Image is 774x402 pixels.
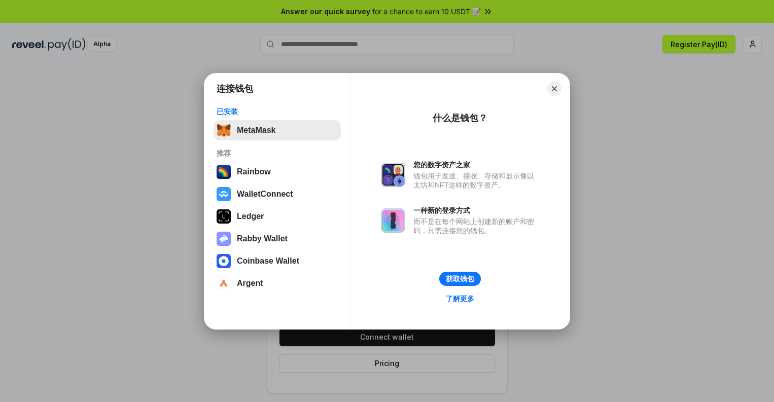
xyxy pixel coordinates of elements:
img: svg+xml,%3Csvg%20xmlns%3D%22http%3A%2F%2Fwww.w3.org%2F2000%2Fsvg%22%20fill%3D%22none%22%20viewBox... [381,208,405,233]
img: svg+xml,%3Csvg%20width%3D%22120%22%20height%3D%22120%22%20viewBox%3D%220%200%20120%20120%22%20fil... [217,165,231,179]
button: Argent [214,273,341,294]
div: 获取钱包 [446,274,474,283]
div: Rainbow [237,167,271,176]
img: svg+xml,%3Csvg%20xmlns%3D%22http%3A%2F%2Fwww.w3.org%2F2000%2Fsvg%22%20fill%3D%22none%22%20viewBox... [381,163,405,187]
div: 一种新的登录方式 [413,206,539,215]
div: Coinbase Wallet [237,257,299,266]
button: Ledger [214,206,341,227]
img: svg+xml,%3Csvg%20fill%3D%22none%22%20height%3D%2233%22%20viewBox%3D%220%200%2035%2033%22%20width%... [217,123,231,137]
button: MetaMask [214,120,341,140]
div: 钱包用于发送、接收、存储和显示像以太坊和NFT这样的数字资产。 [413,171,539,190]
div: 什么是钱包？ [433,112,487,124]
a: 了解更多 [440,292,480,305]
img: svg+xml,%3Csvg%20width%3D%2228%22%20height%3D%2228%22%20viewBox%3D%220%200%2028%2028%22%20fill%3D... [217,276,231,290]
div: 您的数字资产之家 [413,160,539,169]
h1: 连接钱包 [217,83,253,95]
div: Rabby Wallet [237,234,288,243]
div: WalletConnect [237,190,293,199]
img: svg+xml,%3Csvg%20xmlns%3D%22http%3A%2F%2Fwww.w3.org%2F2000%2Fsvg%22%20fill%3D%22none%22%20viewBox... [217,232,231,246]
img: svg+xml,%3Csvg%20width%3D%2228%22%20height%3D%2228%22%20viewBox%3D%220%200%2028%2028%22%20fill%3D... [217,187,231,201]
img: svg+xml,%3Csvg%20width%3D%2228%22%20height%3D%2228%22%20viewBox%3D%220%200%2028%2028%22%20fill%3D... [217,254,231,268]
button: Close [547,82,561,96]
img: svg+xml,%3Csvg%20xmlns%3D%22http%3A%2F%2Fwww.w3.org%2F2000%2Fsvg%22%20width%3D%2228%22%20height%3... [217,209,231,224]
button: WalletConnect [214,184,341,204]
div: MetaMask [237,126,275,135]
div: Ledger [237,212,264,221]
button: Rabby Wallet [214,229,341,249]
button: Coinbase Wallet [214,251,341,271]
button: Rainbow [214,162,341,182]
div: 而不是在每个网站上创建新的账户和密码，只需连接您的钱包。 [413,217,539,235]
div: 已安装 [217,107,338,116]
div: 了解更多 [446,294,474,303]
div: Argent [237,279,263,288]
div: 推荐 [217,149,338,158]
button: 获取钱包 [439,272,481,286]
